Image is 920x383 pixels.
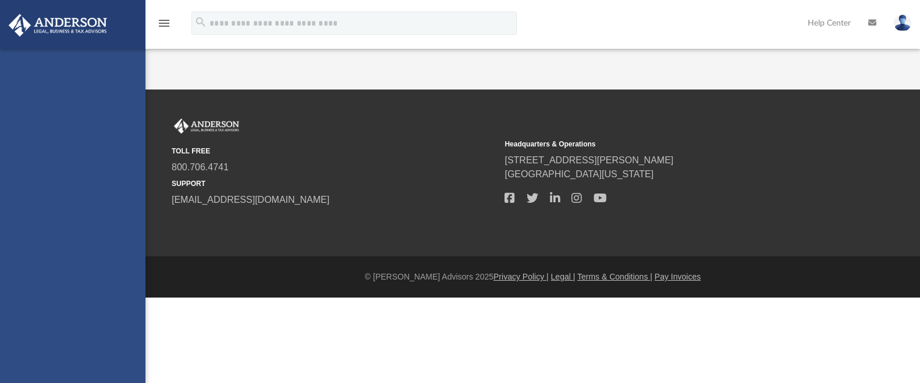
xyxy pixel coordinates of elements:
[157,22,171,30] a: menu
[145,271,920,283] div: © [PERSON_NAME] Advisors 2025
[505,155,673,165] a: [STREET_ADDRESS][PERSON_NAME]
[505,139,829,149] small: Headquarters & Operations
[577,272,652,281] a: Terms & Conditions |
[172,146,496,156] small: TOLL FREE
[551,272,576,281] a: Legal |
[172,119,241,134] img: Anderson Advisors Platinum Portal
[172,178,496,189] small: SUPPORT
[655,272,701,281] a: Pay Invoices
[172,195,329,205] a: [EMAIL_ADDRESS][DOMAIN_NAME]
[505,169,653,179] a: [GEOGRAPHIC_DATA][US_STATE]
[894,15,911,31] img: User Pic
[493,272,549,281] a: Privacy Policy |
[172,162,229,172] a: 800.706.4741
[157,16,171,30] i: menu
[5,14,111,37] img: Anderson Advisors Platinum Portal
[194,16,207,28] i: search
